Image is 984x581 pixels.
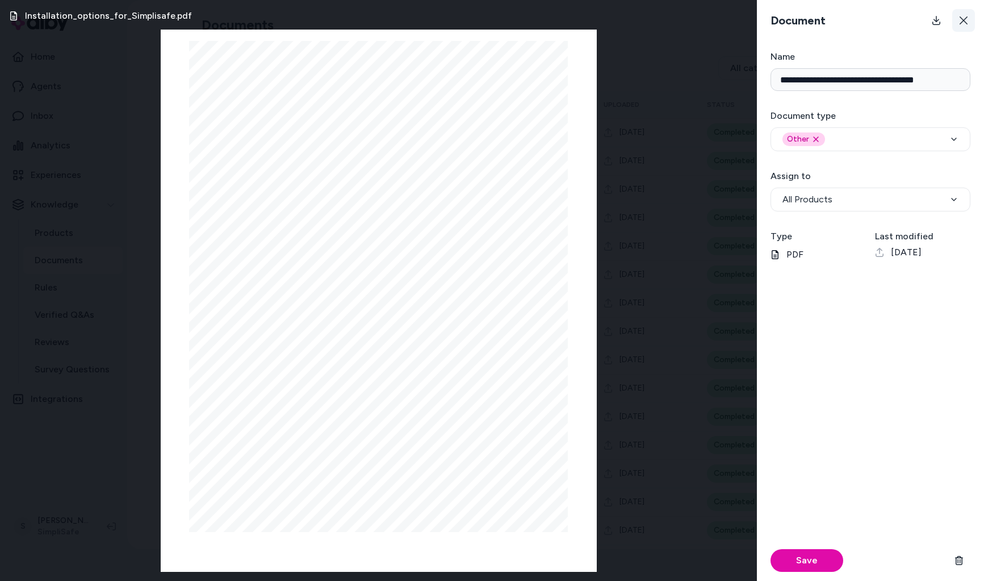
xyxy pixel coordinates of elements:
span: connection, and a one-on-one tutorial on how to use the system. [278,240,472,247]
button: Save [771,549,843,572]
span: b. [267,222,273,229]
span: b. [267,159,273,165]
span: All Products [782,193,832,206]
span: Professional Installation: [256,204,337,211]
span: won’t be charged until they schedule an appointment with On Tech. [278,267,480,274]
h3: Last modified [875,230,970,243]
span: build their own system. They’ll see professional installation in their cart, but they [278,258,518,265]
span: It includes unboxing, sensor placement, Wi-Fi setup, professional monitoring [278,231,508,238]
span: d. [267,249,273,256]
span: Installation [234,88,311,104]
span: This option is great for those who want to save money on installation. [278,150,487,157]
div: Other [782,132,825,146]
h3: Name [771,50,970,64]
span: Both installation methods provide access to 24/7 professional monitoring and expert customer [234,311,516,318]
p: PDF [771,248,866,262]
span: c. [267,177,273,184]
span: schedule it online by visiting here: [278,285,380,292]
span: A highly trained On Tech technician can install the system for the customer. [278,213,504,220]
span: If they decide to get professional installation after the initial purchase, they can [278,276,514,283]
span: Do it yourself (DIY): [256,132,320,139]
label: Assign to [771,171,811,181]
span: interactive guidance in the SimpliSafe App. [256,141,385,148]
span: a. [267,213,273,220]
span: Live expert assistance via phone call or chat is available to answer any [278,159,492,165]
span: a. [267,150,273,157]
button: OtherRemove other option [771,127,970,151]
span: 2. [245,204,250,211]
span: Customers can easily set up the system in minutes using the [321,132,504,139]
span: e. [267,276,273,283]
span: questions. [278,168,309,175]
span: The service starts at $124.99 [278,222,366,229]
span: [DATE] [891,246,922,259]
span: support. [234,319,258,326]
span: [URL][DOMAIN_NAME] [278,294,350,301]
span: The majority of customers are able to install their systems themselves. [278,186,490,193]
span: Most SimpliSafe equipment is very easy to install using peel-and-stick adhesive. [278,177,520,184]
span: Customers can add Professional Installation when they shop for a package, or [278,249,514,256]
button: Remove other option [811,135,820,144]
h3: Installation_options_for_Simplisafe.pdf [25,9,192,23]
span: 1. [245,132,250,139]
h3: Document [766,13,830,28]
span: c. [267,231,273,238]
h3: Document type [771,109,970,123]
h3: Type [771,230,866,243]
span: There are two main ways to install a SimpliSafe® system: [234,115,407,122]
